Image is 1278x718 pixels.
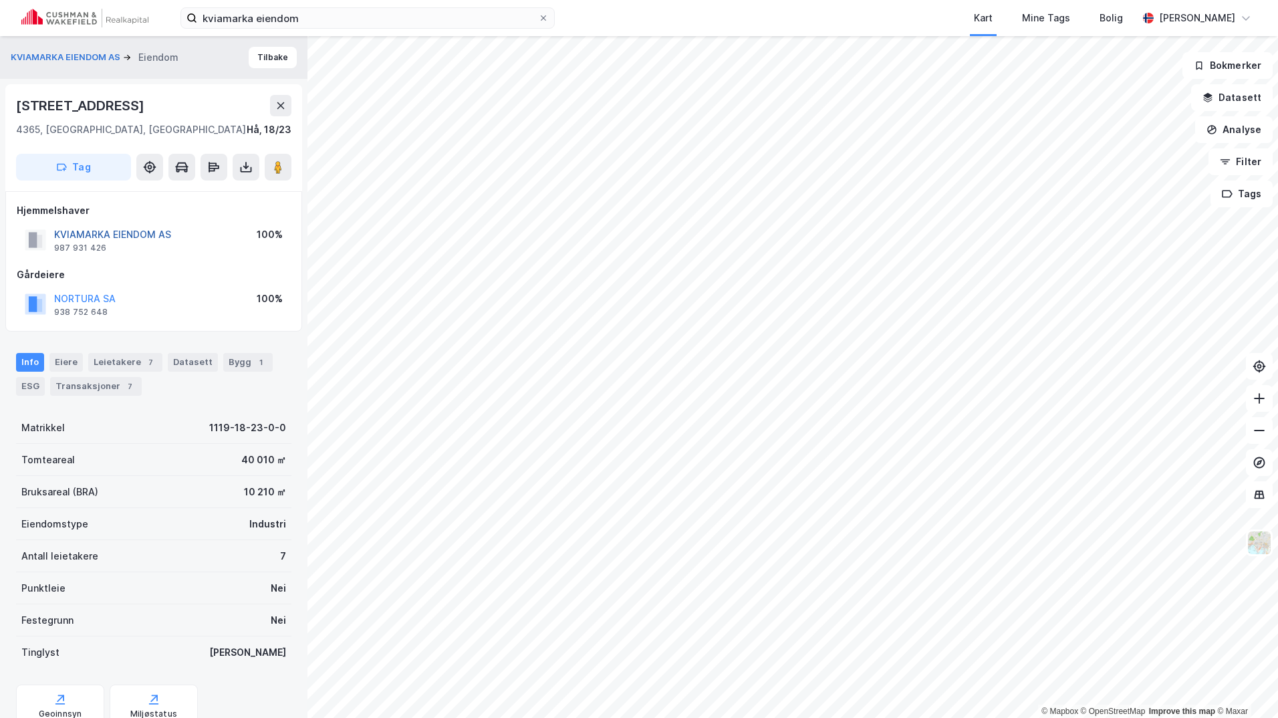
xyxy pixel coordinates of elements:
[1211,654,1278,718] div: Kontrollprogram for chat
[209,644,286,661] div: [PERSON_NAME]
[21,612,74,628] div: Festegrunn
[16,353,44,372] div: Info
[17,267,291,283] div: Gårdeiere
[11,51,123,64] button: KVIAMARKA EIENDOM AS
[1182,52,1273,79] button: Bokmerker
[271,612,286,628] div: Nei
[168,353,218,372] div: Datasett
[1210,181,1273,207] button: Tags
[257,291,283,307] div: 100%
[1041,707,1078,716] a: Mapbox
[1195,116,1273,143] button: Analyse
[138,49,178,66] div: Eiendom
[1081,707,1146,716] a: OpenStreetMap
[54,243,106,253] div: 987 931 426
[271,580,286,596] div: Nei
[54,307,108,318] div: 938 752 648
[1149,707,1215,716] a: Improve this map
[223,353,273,372] div: Bygg
[247,122,291,138] div: Hå, 18/23
[1211,654,1278,718] iframe: Chat Widget
[244,484,286,500] div: 10 210 ㎡
[254,356,267,369] div: 1
[21,548,98,564] div: Antall leietakere
[249,516,286,532] div: Industri
[49,353,83,372] div: Eiere
[257,227,283,243] div: 100%
[241,452,286,468] div: 40 010 ㎡
[1247,530,1272,556] img: Z
[17,203,291,219] div: Hjemmelshaver
[209,420,286,436] div: 1119-18-23-0-0
[21,484,98,500] div: Bruksareal (BRA)
[249,47,297,68] button: Tilbake
[1022,10,1070,26] div: Mine Tags
[50,377,142,396] div: Transaksjoner
[280,548,286,564] div: 7
[197,8,538,28] input: Søk på adresse, matrikkel, gårdeiere, leietakere eller personer
[1100,10,1123,26] div: Bolig
[1208,148,1273,175] button: Filter
[16,95,147,116] div: [STREET_ADDRESS]
[16,154,131,181] button: Tag
[21,580,66,596] div: Punktleie
[21,644,59,661] div: Tinglyst
[21,420,65,436] div: Matrikkel
[21,9,148,27] img: cushman-wakefield-realkapital-logo.202ea83816669bd177139c58696a8fa1.svg
[1191,84,1273,111] button: Datasett
[16,377,45,396] div: ESG
[123,380,136,393] div: 7
[144,356,157,369] div: 7
[88,353,162,372] div: Leietakere
[1159,10,1235,26] div: [PERSON_NAME]
[21,516,88,532] div: Eiendomstype
[974,10,993,26] div: Kart
[21,452,75,468] div: Tomteareal
[16,122,246,138] div: 4365, [GEOGRAPHIC_DATA], [GEOGRAPHIC_DATA]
